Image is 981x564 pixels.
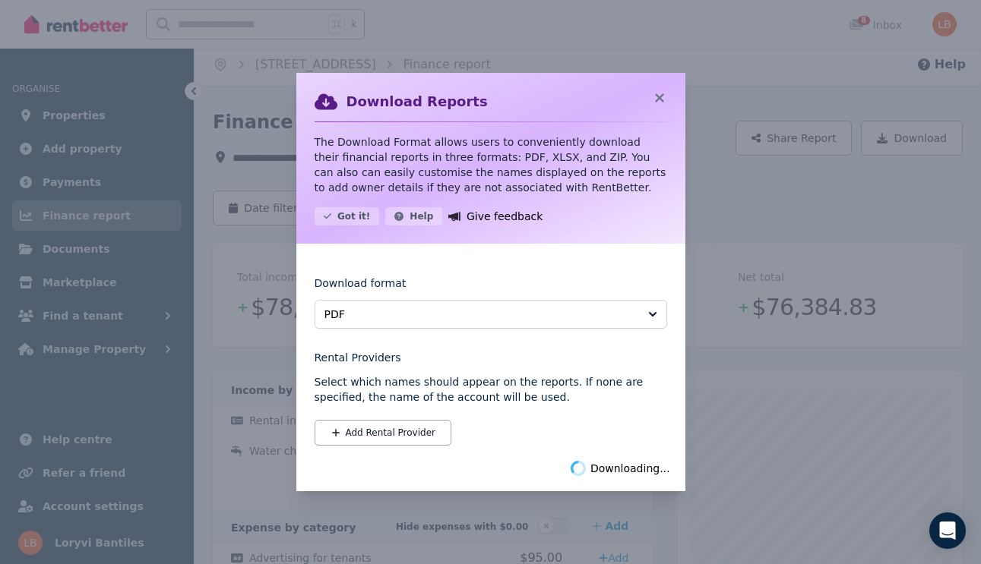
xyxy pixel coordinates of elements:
[929,512,966,549] div: Open Intercom Messenger
[315,134,667,195] p: The Download Format allows users to conveniently download their financial reports in three format...
[315,300,667,329] button: PDF
[324,307,636,322] span: PDF
[315,374,667,405] p: Select which names should appear on the reports. If none are specified, the name of the account w...
[315,350,667,365] legend: Rental Providers
[448,207,543,225] a: Give feedback
[590,461,670,476] span: Downloading...
[315,276,407,300] label: Download format
[315,420,451,446] button: Add Rental Provider
[347,91,488,112] h2: Download Reports
[385,207,442,225] button: Help
[315,207,380,225] button: Got it!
